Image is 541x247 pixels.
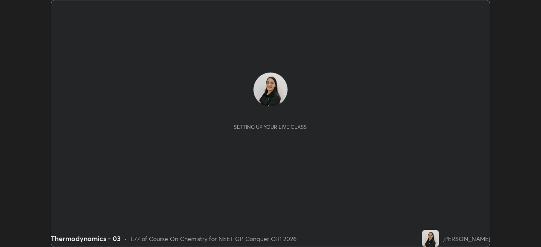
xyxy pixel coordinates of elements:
[124,234,127,243] div: •
[51,233,121,244] div: Thermodynamics - 03
[234,124,307,130] div: Setting up your live class
[442,234,490,243] div: [PERSON_NAME]
[253,73,288,107] img: ecece39d808d43ba862a92e68c384f5b.jpg
[131,234,297,243] div: L77 of Course On Chemistry for NEET GP Conquer CH1 2026
[422,230,439,247] img: ecece39d808d43ba862a92e68c384f5b.jpg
